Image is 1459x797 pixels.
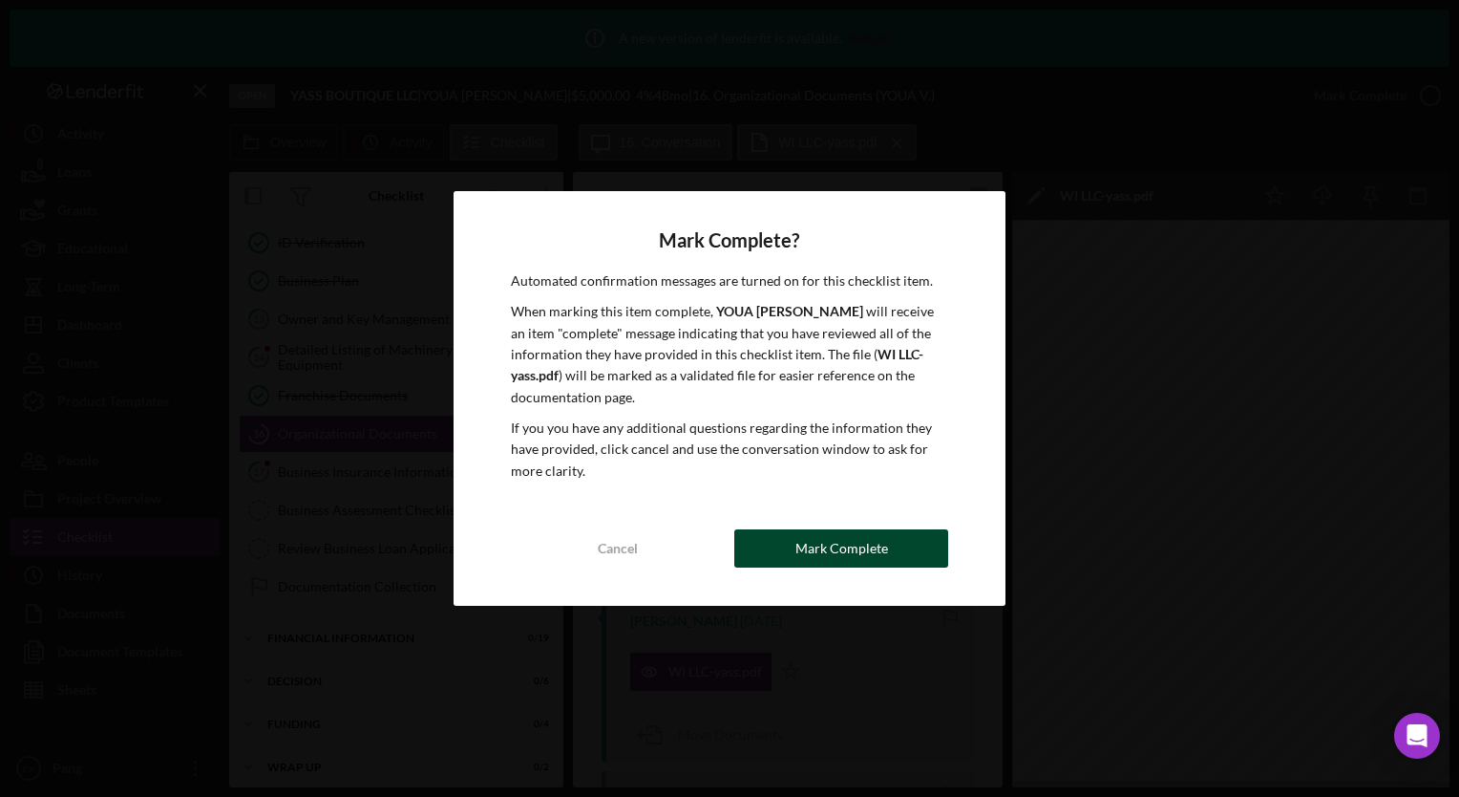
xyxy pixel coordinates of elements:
p: When marking this item complete, will receive an item "complete" message indicating that you have... [511,301,948,408]
button: Cancel [511,529,725,568]
p: Automated confirmation messages are turned on for this checklist item. [511,270,948,291]
div: Mark Complete [795,529,888,568]
p: If you you have any additional questions regarding the information they have provided, click canc... [511,418,948,482]
b: YOUA [PERSON_NAME] [716,303,863,319]
button: Mark Complete [734,529,948,568]
div: Cancel [598,529,638,568]
h4: Mark Complete? [511,229,948,251]
div: Open Intercom Messenger [1394,713,1440,759]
